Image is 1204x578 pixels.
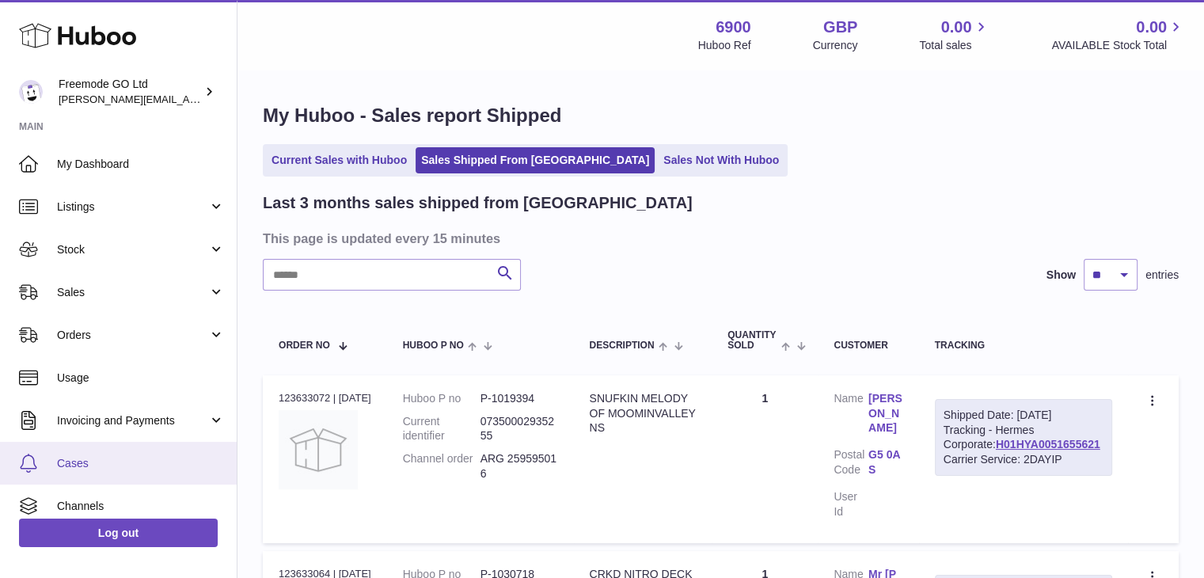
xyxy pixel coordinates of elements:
span: Usage [57,371,225,386]
div: Freemode GO Ltd [59,77,201,107]
span: Description [590,340,655,351]
span: Huboo P no [403,340,464,351]
div: Huboo Ref [698,38,751,53]
a: Sales Shipped From [GEOGRAPHIC_DATA] [416,147,655,173]
div: Shipped Date: [DATE] [944,408,1103,423]
a: [PERSON_NAME] [868,391,903,436]
img: lenka.smikniarova@gioteck.com [19,80,43,104]
a: Current Sales with Huboo [266,147,412,173]
dd: ARG 259595016 [480,451,558,481]
div: SNUFKIN MELODY OF MOOMINVALLEY NS [590,391,697,436]
label: Show [1046,268,1076,283]
span: Invoicing and Payments [57,413,208,428]
a: Sales Not With Huboo [658,147,784,173]
a: 0.00 Total sales [919,17,989,53]
span: Sales [57,285,208,300]
div: Tracking [935,340,1112,351]
span: Stock [57,242,208,257]
h1: My Huboo - Sales report Shipped [263,103,1179,128]
span: AVAILABLE Stock Total [1051,38,1185,53]
dt: Postal Code [834,447,868,481]
span: Channels [57,499,225,514]
h3: This page is updated every 15 minutes [263,230,1175,247]
span: 0.00 [941,17,972,38]
span: Quantity Sold [727,330,777,351]
dd: 07350002935255 [480,414,558,444]
div: Tracking - Hermes Corporate: [935,399,1112,477]
a: Log out [19,519,218,547]
div: Carrier Service: 2DAYIP [944,452,1103,467]
strong: 6900 [716,17,751,38]
div: 123633072 | [DATE] [279,391,371,405]
strong: GBP [823,17,857,38]
a: G5 0AS [868,447,903,477]
div: Currency [813,38,858,53]
span: [PERSON_NAME][EMAIL_ADDRESS][DOMAIN_NAME] [59,93,317,105]
dt: Huboo P no [403,391,480,406]
dt: Channel order [403,451,480,481]
dt: User Id [834,489,868,519]
dd: P-1019394 [480,391,558,406]
a: H01HYA0051655621 [996,438,1100,451]
span: Orders [57,328,208,343]
dt: Current identifier [403,414,480,444]
div: Customer [834,340,902,351]
img: no-photo.jpg [279,410,358,489]
span: Total sales [919,38,989,53]
span: Listings [57,200,208,215]
span: Order No [279,340,330,351]
a: 0.00 AVAILABLE Stock Total [1051,17,1185,53]
h2: Last 3 months sales shipped from [GEOGRAPHIC_DATA] [263,192,693,214]
dt: Name [834,391,868,440]
span: entries [1145,268,1179,283]
td: 1 [712,375,818,543]
span: Cases [57,456,225,471]
span: My Dashboard [57,157,225,172]
span: 0.00 [1136,17,1167,38]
